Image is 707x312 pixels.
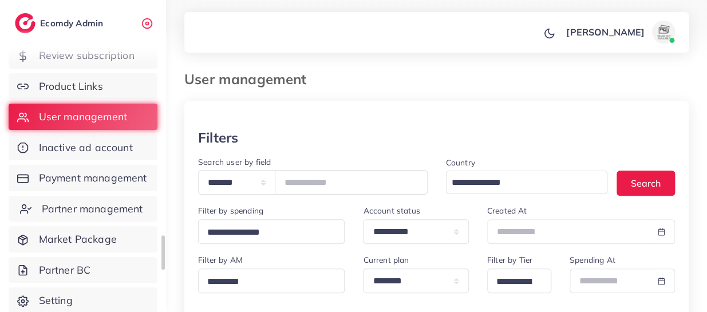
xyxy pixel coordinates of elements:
label: Filter by AM [198,254,243,266]
a: logoEcomdy Admin [15,13,106,33]
div: Search for option [198,268,345,293]
span: Product Links [39,79,103,94]
a: Inactive ad account [9,135,157,161]
span: Partner management [42,202,143,216]
h2: Ecomdy Admin [40,18,106,29]
label: Account status [363,205,420,216]
button: Search [617,171,675,195]
input: Search for option [203,224,330,242]
span: Market Package [39,232,117,247]
label: Filter by spending [198,205,263,216]
a: Payment management [9,165,157,191]
a: Product Links [9,73,157,100]
img: avatar [652,21,675,44]
a: Partner BC [9,257,157,283]
label: Country [446,157,475,168]
div: Search for option [198,219,345,244]
span: Setting [39,293,73,308]
input: Search for option [492,273,536,291]
input: Search for option [448,174,593,192]
p: [PERSON_NAME] [566,25,645,39]
input: Search for option [203,273,330,291]
span: Inactive ad account [39,140,133,155]
img: logo [15,13,35,33]
h3: Filters [198,129,238,146]
a: Partner management [9,196,157,222]
div: Search for option [446,171,608,194]
span: Review subscription [39,48,135,63]
div: Search for option [487,268,551,293]
a: [PERSON_NAME]avatar [560,21,680,44]
label: Spending At [570,254,615,266]
span: Payment management [39,171,147,185]
span: User management [39,109,127,124]
label: Search user by field [198,156,271,168]
span: Partner BC [39,263,91,278]
label: Created At [487,205,527,216]
a: User management [9,104,157,130]
a: Review subscription [9,42,157,69]
a: Market Package [9,226,157,252]
label: Filter by Tier [487,254,532,266]
label: Current plan [363,254,409,266]
h3: User management [184,71,315,88]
